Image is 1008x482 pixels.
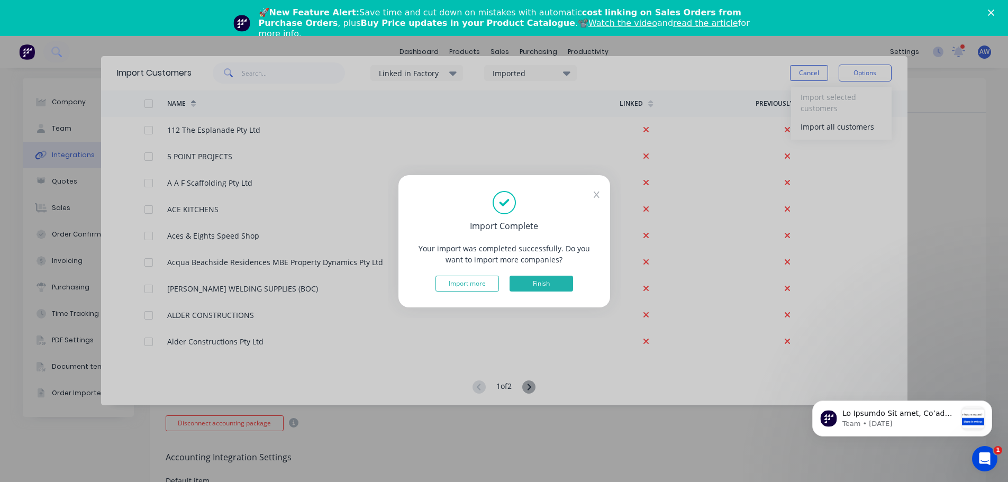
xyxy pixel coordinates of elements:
img: Factory [19,44,35,60]
b: Buy Price updates in your Product Catalogue [361,18,575,28]
iframe: Intercom live chat [972,446,997,471]
b: New Feature Alert: [269,7,360,17]
p: Message from Team, sent 2d ago [46,40,160,49]
b: cost linking on Sales Orders from Purchase Orders [259,7,741,28]
span: 1 [994,446,1002,454]
img: Profile image for Team [233,15,250,32]
button: Finish [510,276,573,292]
div: Close [988,10,998,16]
div: Your import was completed successfully. Do you want to import more companies? [414,243,594,265]
div: 🚀 Save time and cut down on mistakes with automatic , plus .📽️ and for more info. [259,7,758,39]
a: Watch the video [588,18,657,28]
button: Import more [435,276,499,292]
a: read the article [673,18,738,28]
div: Import Complete [414,220,594,232]
iframe: Intercom notifications message [796,379,1008,453]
